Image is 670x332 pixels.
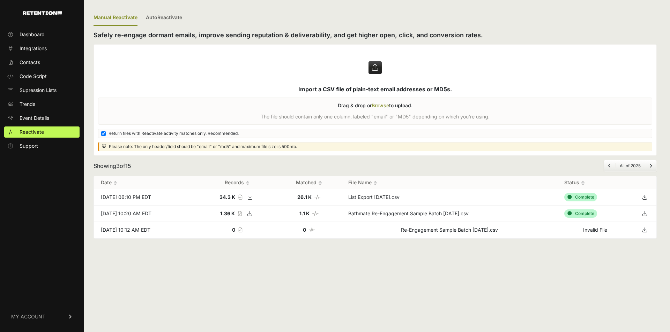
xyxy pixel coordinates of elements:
span: Trends [20,101,35,108]
th: Date [94,176,198,189]
span: MY ACCOUNT [11,313,45,320]
span: 3 [116,162,120,169]
strong: 26.1 K [297,194,312,200]
a: Event Details [4,113,80,124]
a: AutoReactivate [146,10,182,26]
span: Code Script [20,73,47,80]
div: Showing of [94,162,131,170]
td: Re-Engagement Sample Batch [DATE].csv [341,222,557,238]
a: Contacts [4,57,80,68]
a: Previous [608,163,611,168]
div: Manual Reactivate [94,10,137,26]
i: Record count of the file [238,195,242,200]
td: [DATE] 10:12 AM EDT [94,222,198,238]
td: Bathmate Re-Engagement Sample Batch [DATE].csv [341,206,557,222]
h2: Safely re-engage dormant emails, improve sending reputation & deliverability, and get higher open... [94,30,657,40]
span: Integrations [20,45,47,52]
a: Code Script [4,71,80,82]
a: Trends [4,99,80,110]
i: Record count of the file [238,211,242,216]
th: Matched [277,176,341,189]
strong: 34.3 K [219,194,235,200]
td: [DATE] 10:20 AM EDT [94,206,198,222]
i: Number of matched records [314,195,321,200]
td: List Export [DATE].csv [341,189,557,206]
div: Complete [564,209,597,218]
strong: 0 [303,227,306,233]
span: Supression Lists [20,87,57,94]
img: no_sort-eaf950dc5ab64cae54d48a5578032e96f70b2ecb7d747501f34c8f2db400fb66.gif [318,180,322,186]
a: Next [649,163,652,168]
i: Number of matched records [309,227,315,232]
div: Complete [564,193,597,201]
img: no_sort-eaf950dc5ab64cae54d48a5578032e96f70b2ecb7d747501f34c8f2db400fb66.gif [113,180,117,186]
i: Number of matched records [312,211,319,216]
img: no_sort-eaf950dc5ab64cae54d48a5578032e96f70b2ecb7d747501f34c8f2db400fb66.gif [373,180,377,186]
li: All of 2025 [615,163,645,169]
img: Retention.com [23,11,62,15]
i: Record count of the file [238,227,242,232]
th: Records [198,176,277,189]
strong: 1.36 K [220,210,235,216]
a: Support [4,140,80,152]
a: Dashboard [4,29,80,40]
a: MY ACCOUNT [4,306,80,327]
span: Dashboard [20,31,45,38]
span: Contacts [20,59,40,66]
img: no_sort-eaf950dc5ab64cae54d48a5578032e96f70b2ecb7d747501f34c8f2db400fb66.gif [246,180,250,186]
span: 15 [125,162,131,169]
nav: Page navigation [604,160,657,172]
strong: 1.1 K [299,210,310,216]
th: File Name [341,176,557,189]
input: Return files with Reactivate activity matches only. Recommended. [101,131,106,136]
span: Reactivate [20,129,44,136]
img: no_sort-eaf950dc5ab64cae54d48a5578032e96f70b2ecb7d747501f34c8f2db400fb66.gif [581,180,585,186]
td: Invalid File [557,222,633,238]
td: [DATE] 06:10 PM EDT [94,189,198,206]
strong: 0 [232,227,235,233]
span: Support [20,142,38,149]
span: Event Details [20,115,49,122]
a: Supression Lists [4,85,80,96]
th: Status [557,176,633,189]
a: Integrations [4,43,80,54]
a: Reactivate [4,126,80,138]
span: Return files with Reactivate activity matches only. Recommended. [109,131,239,136]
